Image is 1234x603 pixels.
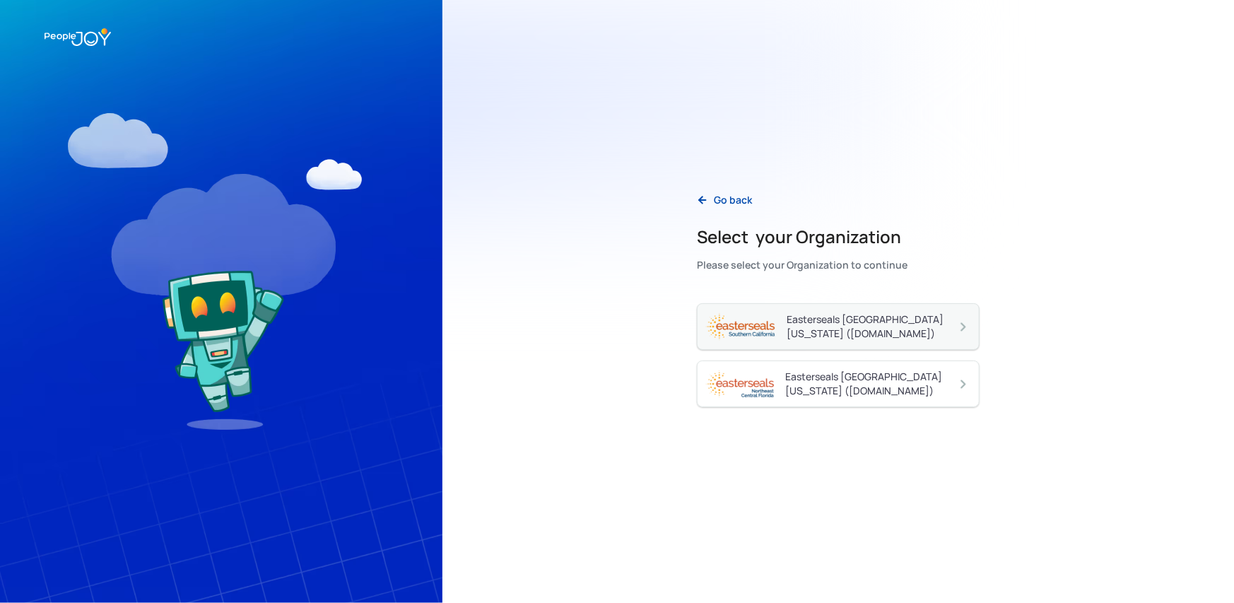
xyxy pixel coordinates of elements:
[686,185,763,214] a: Go back
[697,255,907,275] div: Please select your Organization to continue
[787,312,956,341] div: Easterseals [GEOGRAPHIC_DATA][US_STATE] ([DOMAIN_NAME])
[697,226,907,248] h2: Select your Organization
[785,370,956,398] div: Easterseals [GEOGRAPHIC_DATA][US_STATE] ([DOMAIN_NAME])
[697,361,980,407] a: Easterseals [GEOGRAPHIC_DATA][US_STATE] ([DOMAIN_NAME])
[697,303,980,350] a: Easterseals [GEOGRAPHIC_DATA][US_STATE] ([DOMAIN_NAME])
[714,193,752,207] div: Go back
